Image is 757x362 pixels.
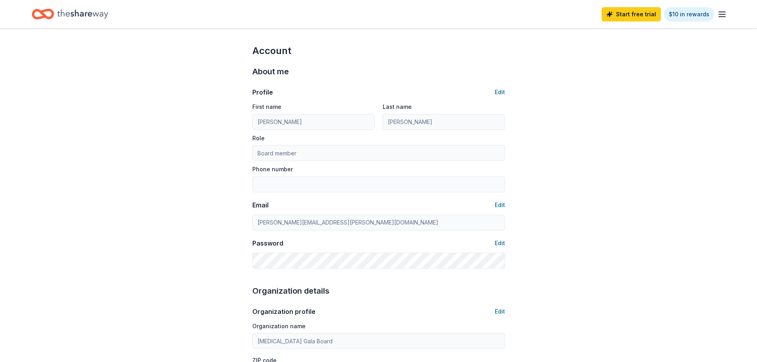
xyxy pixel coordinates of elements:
div: Password [252,238,283,248]
button: Edit [495,200,505,210]
label: Organization name [252,322,306,330]
label: Last name [383,103,412,111]
a: $10 in rewards [664,7,714,21]
div: Profile [252,87,273,97]
a: Home [32,5,108,23]
button: Edit [495,307,505,316]
div: About me [252,65,505,78]
button: Edit [495,87,505,97]
div: Organization details [252,285,505,297]
label: Role [252,134,265,142]
a: Start free trial [602,7,661,21]
button: Edit [495,238,505,248]
div: Organization profile [252,307,316,316]
div: Email [252,200,269,210]
label: First name [252,103,281,111]
div: Account [252,45,505,57]
label: Phone number [252,165,293,173]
